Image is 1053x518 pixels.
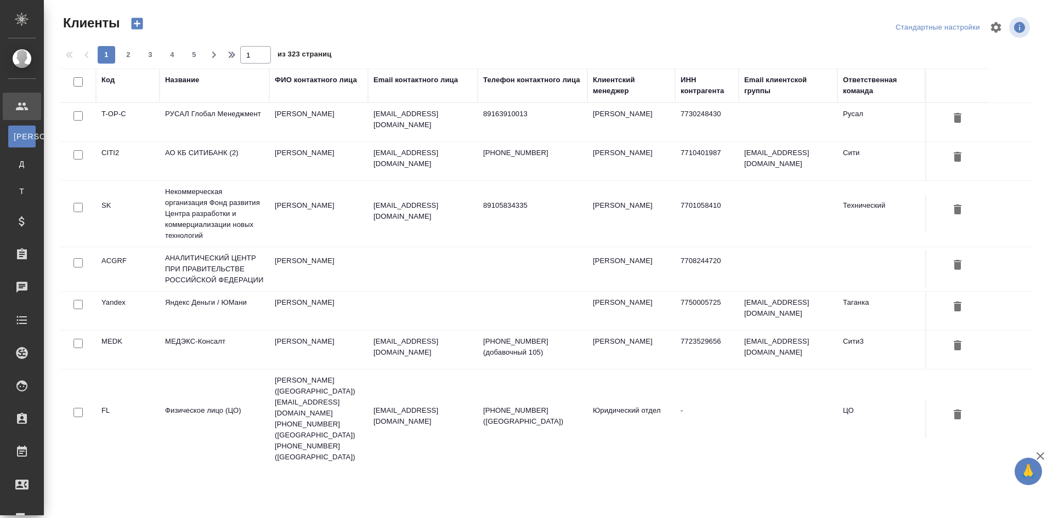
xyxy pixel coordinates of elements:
button: 2 [120,46,137,64]
span: 🙏 [1019,460,1038,483]
span: Д [14,158,30,169]
div: ИНН контрагента [681,75,733,96]
td: CITI2 [96,142,160,180]
td: ACGRF [96,250,160,288]
td: [PERSON_NAME] [587,250,675,288]
p: [PHONE_NUMBER] ([GEOGRAPHIC_DATA]) [483,405,582,427]
p: [EMAIL_ADDRESS][DOMAIN_NAME] [373,200,472,222]
td: 7701058410 [675,195,739,233]
p: [EMAIL_ADDRESS][DOMAIN_NAME] [373,147,472,169]
td: 7723529656 [675,331,739,369]
td: [EMAIL_ADDRESS][DOMAIN_NAME] [739,331,837,369]
span: 3 [141,49,159,60]
td: [PERSON_NAME] [587,292,675,330]
div: Клиентский менеджер [593,75,670,96]
div: Код [101,75,115,86]
p: [PHONE_NUMBER] [483,147,582,158]
td: [PERSON_NAME] [587,331,675,369]
div: Ответственная команда [843,75,920,96]
p: [PHONE_NUMBER] (добавочный 105) [483,336,582,358]
td: Сити3 [837,331,925,369]
td: [PERSON_NAME] [269,292,368,330]
td: Физическое лицо (ЦО) [160,400,269,438]
a: Т [8,180,36,202]
span: Настроить таблицу [983,14,1009,41]
td: [PERSON_NAME] [269,331,368,369]
button: Удалить [948,255,967,276]
span: 2 [120,49,137,60]
button: 4 [163,46,181,64]
button: Удалить [948,336,967,356]
p: [EMAIL_ADDRESS][DOMAIN_NAME] [373,405,472,427]
td: MEDK [96,331,160,369]
button: Создать [124,14,150,33]
button: 5 [185,46,203,64]
td: [EMAIL_ADDRESS][DOMAIN_NAME] [739,292,837,330]
button: 3 [141,46,159,64]
td: [EMAIL_ADDRESS][DOMAIN_NAME] [739,142,837,180]
span: Посмотреть информацию [1009,17,1032,38]
td: Русал [837,103,925,141]
div: Email клиентской группы [744,75,832,96]
button: Удалить [948,297,967,317]
td: FL [96,400,160,438]
p: [EMAIL_ADDRESS][DOMAIN_NAME] [373,109,472,130]
td: АО КБ СИТИБАНК (2) [160,142,269,180]
p: [EMAIL_ADDRESS][DOMAIN_NAME] [373,336,472,358]
td: T-OP-C [96,103,160,141]
span: [PERSON_NAME] [14,131,30,142]
td: 7750005725 [675,292,739,330]
td: Яндекс Деньги / ЮМани [160,292,269,330]
span: 5 [185,49,203,60]
td: [PERSON_NAME] [269,250,368,288]
td: [PERSON_NAME] [587,103,675,141]
span: 4 [163,49,181,60]
td: - [675,400,739,438]
button: Удалить [948,109,967,129]
td: АНАЛИТИЧЕСКИЙ ЦЕНТР ПРИ ПРАВИТЕЛЬСТВЕ РОССИЙСКОЙ ФЕДЕРАЦИИ [160,247,269,291]
td: [PERSON_NAME] [587,142,675,180]
td: Yandex [96,292,160,330]
td: [PERSON_NAME] [269,103,368,141]
span: Клиенты [60,14,120,32]
span: Т [14,186,30,197]
td: МЕДЭКС-Консалт [160,331,269,369]
td: 7730248430 [675,103,739,141]
a: [PERSON_NAME] [8,126,36,147]
td: [PERSON_NAME] [587,195,675,233]
div: Email контактного лица [373,75,458,86]
td: Юридический отдел [587,400,675,438]
button: Удалить [948,405,967,425]
span: из 323 страниц [278,48,331,64]
td: 7708244720 [675,250,739,288]
td: Таганка [837,292,925,330]
a: Д [8,153,36,175]
td: Некоммерческая организация Фонд развития Центра разработки и коммерциализации новых технологий [160,181,269,247]
div: Название [165,75,199,86]
button: 🙏 [1015,458,1042,485]
td: РУСАЛ Глобал Менеджмент [160,103,269,141]
div: ФИО контактного лица [275,75,357,86]
td: ЦО [837,400,925,438]
td: Сити [837,142,925,180]
div: split button [893,19,983,36]
td: [PERSON_NAME] [269,142,368,180]
td: [PERSON_NAME] [269,195,368,233]
div: Телефон контактного лица [483,75,580,86]
button: Удалить [948,200,967,220]
p: 89105834335 [483,200,582,211]
td: Технический [837,195,925,233]
p: 89163910013 [483,109,582,119]
td: SK [96,195,160,233]
td: 7710401987 [675,142,739,180]
td: [PERSON_NAME] ([GEOGRAPHIC_DATA]) [EMAIL_ADDRESS][DOMAIN_NAME] [PHONE_NUMBER] ([GEOGRAPHIC_DATA])... [269,369,368,468]
button: Удалить [948,147,967,168]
